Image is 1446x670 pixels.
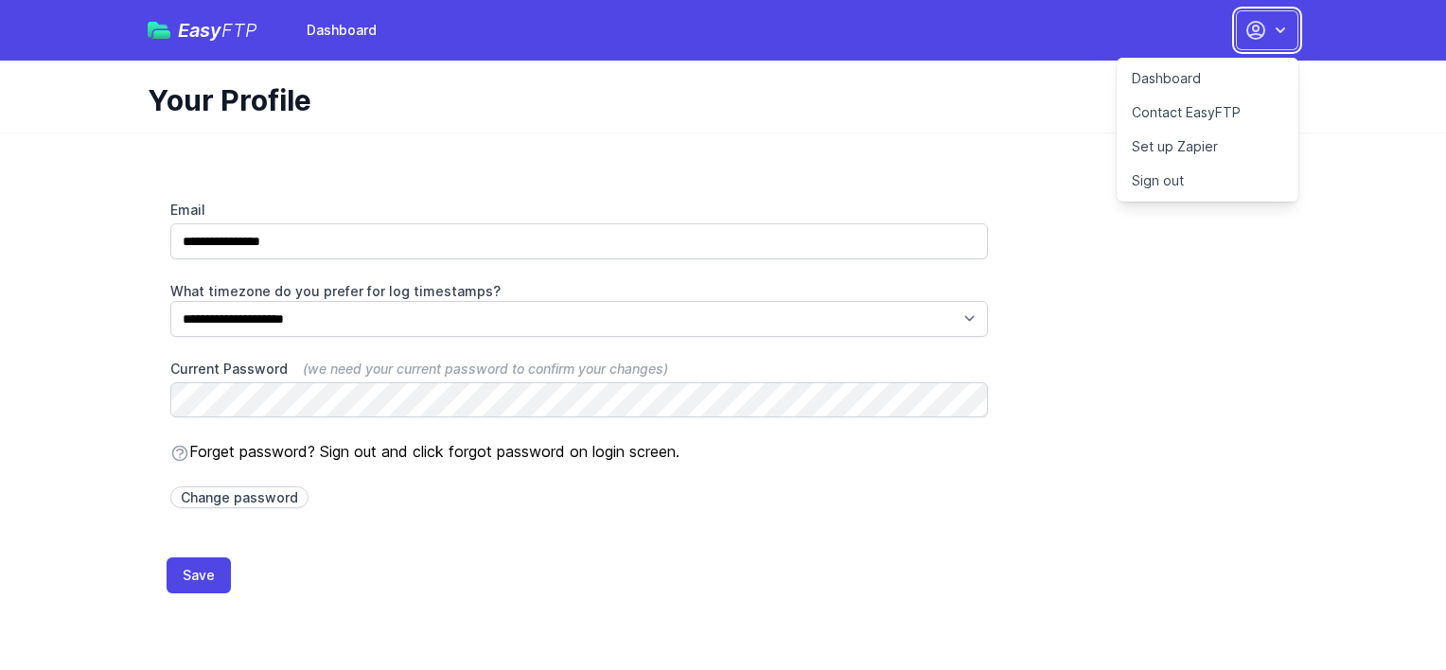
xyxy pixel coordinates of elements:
[221,19,257,42] span: FTP
[1117,164,1298,198] a: Sign out
[295,13,388,47] a: Dashboard
[148,22,170,39] img: easyftp_logo.png
[1351,575,1423,647] iframe: Drift Widget Chat Controller
[170,201,988,220] label: Email
[167,557,231,593] button: Save
[170,440,988,463] p: Forget password? Sign out and click forgot password on login screen.
[170,486,309,508] a: Change password
[1117,130,1298,164] a: Set up Zapier
[148,21,257,40] a: EasyFTP
[170,360,988,379] label: Current Password
[170,282,988,301] label: What timezone do you prefer for log timestamps?
[303,361,668,377] span: (we need your current password to confirm your changes)
[1117,62,1298,96] a: Dashboard
[1117,96,1298,130] a: Contact EasyFTP
[178,21,257,40] span: Easy
[148,83,1283,117] h1: Your Profile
